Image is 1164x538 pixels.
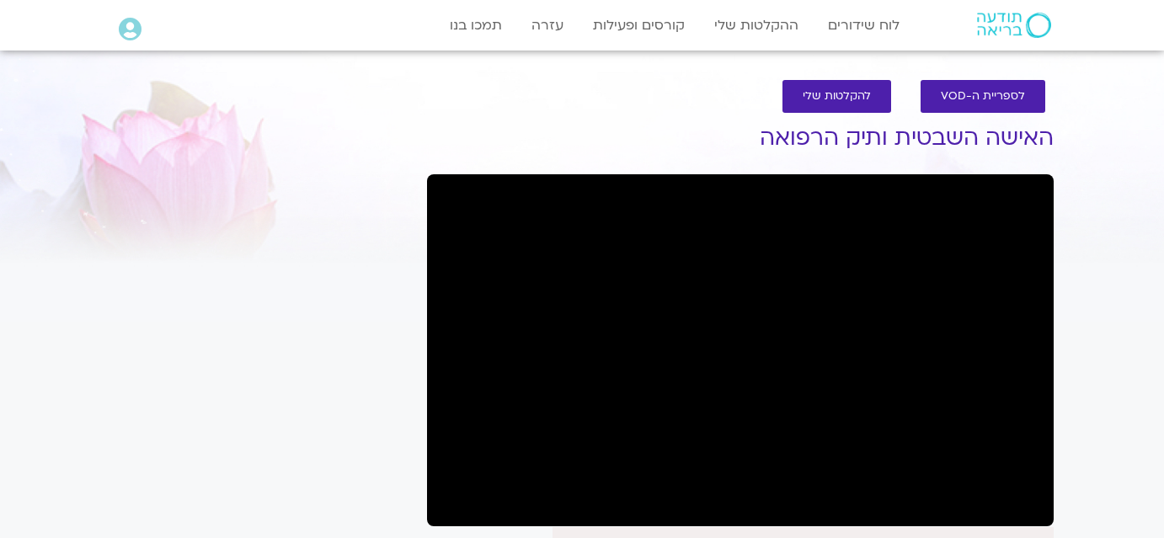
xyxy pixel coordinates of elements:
a: לספריית ה-VOD [921,80,1045,113]
a: להקלטות שלי [782,80,891,113]
img: תודעה בריאה [977,13,1051,38]
a: תמכו בנו [441,9,510,41]
a: ההקלטות שלי [706,9,807,41]
span: לספריית ה-VOD [941,90,1025,103]
a: לוח שידורים [820,9,908,41]
h1: האישה השבטית ותיק הרפואה [427,125,1054,151]
a: קורסים ופעילות [585,9,693,41]
span: להקלטות שלי [803,90,871,103]
a: עזרה [523,9,572,41]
